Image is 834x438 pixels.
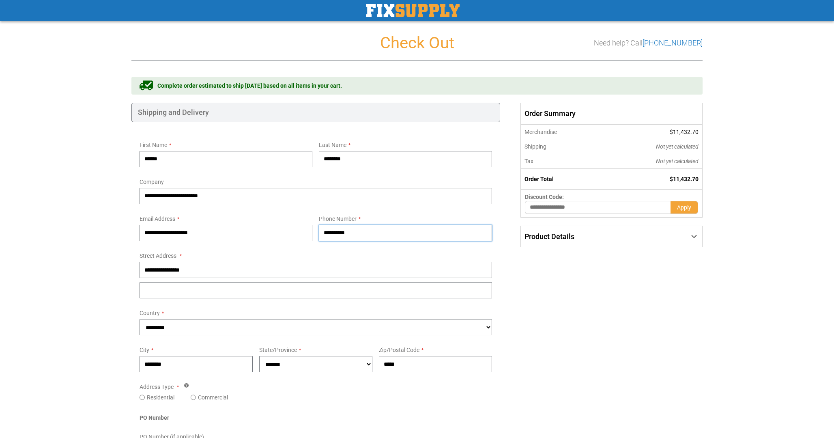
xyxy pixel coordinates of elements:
span: Phone Number [319,216,357,222]
span: Address Type [140,384,174,390]
span: Not yet calculated [656,143,699,150]
a: [PHONE_NUMBER] [643,39,703,47]
span: Complete order estimated to ship [DATE] based on all items in your cart. [157,82,342,90]
button: Apply [671,201,698,214]
span: Not yet calculated [656,158,699,164]
strong: Order Total [524,176,554,182]
span: Product Details [524,232,574,241]
span: $11,432.70 [670,176,699,182]
div: Shipping and Delivery [131,103,500,122]
img: Fix Industrial Supply [366,4,460,17]
a: store logo [366,4,460,17]
span: City [140,347,149,353]
span: Order Summary [520,103,703,125]
label: Commercial [198,393,228,401]
span: First Name [140,142,167,148]
span: $11,432.70 [670,129,699,135]
span: Discount Code: [525,194,564,200]
span: Country [140,310,160,316]
span: Last Name [319,142,346,148]
span: Zip/Postal Code [379,347,419,353]
span: Apply [677,204,691,211]
span: Email Address [140,216,175,222]
th: Merchandise [520,125,601,139]
span: Shipping [524,143,546,150]
span: Street Address [140,252,176,259]
h1: Check Out [131,34,703,52]
th: Tax [520,154,601,169]
span: State/Province [259,347,297,353]
label: Residential [147,393,174,401]
div: PO Number [140,414,492,426]
h3: Need help? Call [594,39,703,47]
span: Company [140,179,164,185]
